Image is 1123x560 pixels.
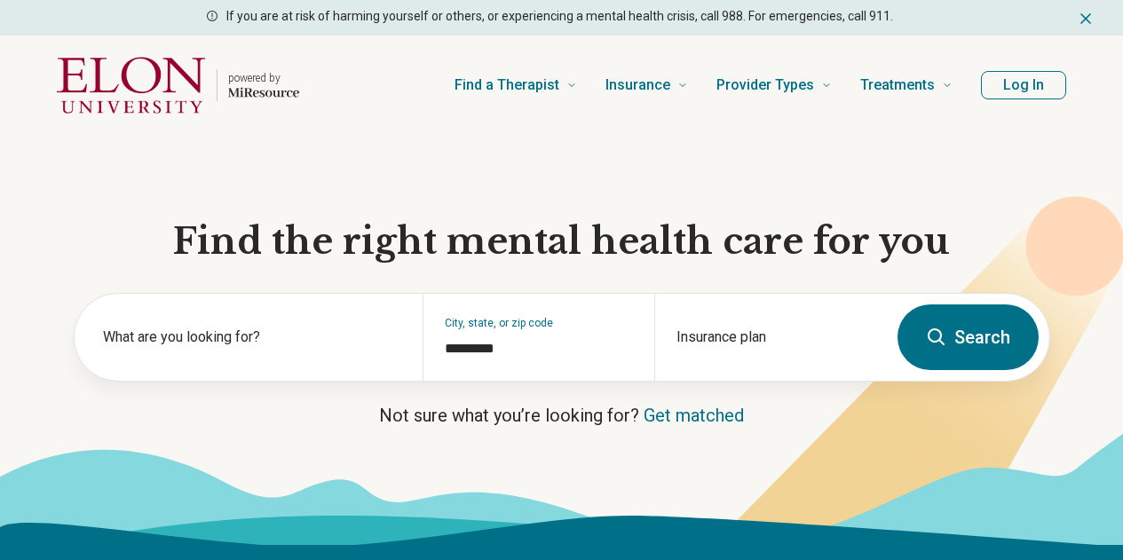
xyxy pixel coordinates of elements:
a: Home page [57,57,299,114]
label: What are you looking for? [103,327,401,348]
span: Treatments [860,73,935,98]
span: Provider Types [716,73,814,98]
p: Not sure what you’re looking for? [74,403,1050,428]
button: Dismiss [1077,7,1095,28]
h1: Find the right mental health care for you [74,218,1050,264]
a: Provider Types [716,50,832,121]
p: powered by [228,71,299,85]
a: Treatments [860,50,953,121]
span: Insurance [605,73,670,98]
p: If you are at risk of harming yourself or others, or experiencing a mental health crisis, call 98... [226,7,893,26]
span: Find a Therapist [455,73,559,98]
button: Log In [981,71,1066,99]
a: Find a Therapist [455,50,577,121]
a: Insurance [605,50,688,121]
a: Get matched [644,405,744,426]
button: Search [898,304,1039,370]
